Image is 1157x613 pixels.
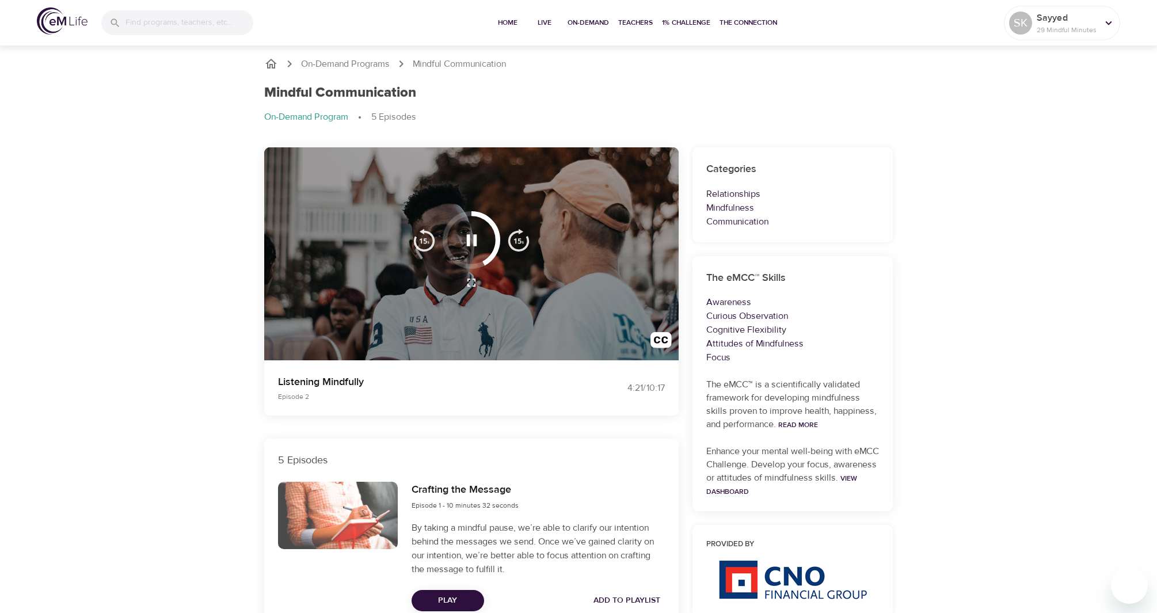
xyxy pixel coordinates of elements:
img: CNO%20logo.png [718,560,867,599]
img: 15s_prev.svg [413,229,436,252]
h6: The eMCC™ Skills [706,270,879,287]
p: 5 Episodes [278,452,665,468]
p: 29 Mindful Minutes [1037,25,1098,35]
span: 1% Challenge [662,17,710,29]
p: Cognitive Flexibility [706,323,879,337]
p: Listening Mindfully [278,374,565,390]
h6: Crafting the Message [412,482,519,498]
a: On-Demand Programs [301,58,390,71]
span: Home [494,17,522,29]
p: Focus [706,351,879,364]
p: Mindful Communication [413,58,506,71]
button: Add to Playlist [589,590,665,611]
div: SK [1009,12,1032,35]
p: Sayyed [1037,11,1098,25]
p: Relationships [706,187,879,201]
p: Episode 2 [278,391,565,402]
p: By taking a mindful pause, we’re able to clarify our intention behind the messages we send. Once ... [412,521,665,576]
a: View Dashboard [706,474,857,496]
p: On-Demand Program [264,111,348,124]
h6: Provided by [706,539,879,551]
p: Communication [706,215,879,229]
span: Episode 1 - 10 minutes 32 seconds [412,501,519,510]
span: Add to Playlist [593,593,660,608]
nav: breadcrumb [264,57,893,71]
p: Awareness [706,295,879,309]
button: Play [412,590,484,611]
img: open_caption.svg [650,332,672,353]
iframe: Button to launch messaging window [1111,567,1148,604]
div: 4:21 / 10:17 [578,382,665,395]
span: Play [421,593,475,608]
input: Find programs, teachers, etc... [125,10,253,35]
p: Attitudes of Mindfulness [706,337,879,351]
a: Read More [778,420,818,429]
p: The eMCC™ is a scientifically validated framework for developing mindfulness skills proven to imp... [706,378,879,431]
nav: breadcrumb [264,111,893,124]
h1: Mindful Communication [264,85,416,101]
span: Teachers [618,17,653,29]
span: The Connection [720,17,777,29]
p: Mindfulness [706,201,879,215]
span: On-Demand [568,17,609,29]
p: Curious Observation [706,309,879,323]
img: 15s_next.svg [507,229,530,252]
span: Live [531,17,558,29]
h6: Categories [706,161,879,178]
img: logo [37,7,87,35]
button: Transcript/Closed Captions (c) [644,325,679,360]
p: 5 Episodes [371,111,416,124]
p: Enhance your mental well-being with eMCC Challenge. Develop your focus, awareness or attitudes of... [706,445,879,498]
